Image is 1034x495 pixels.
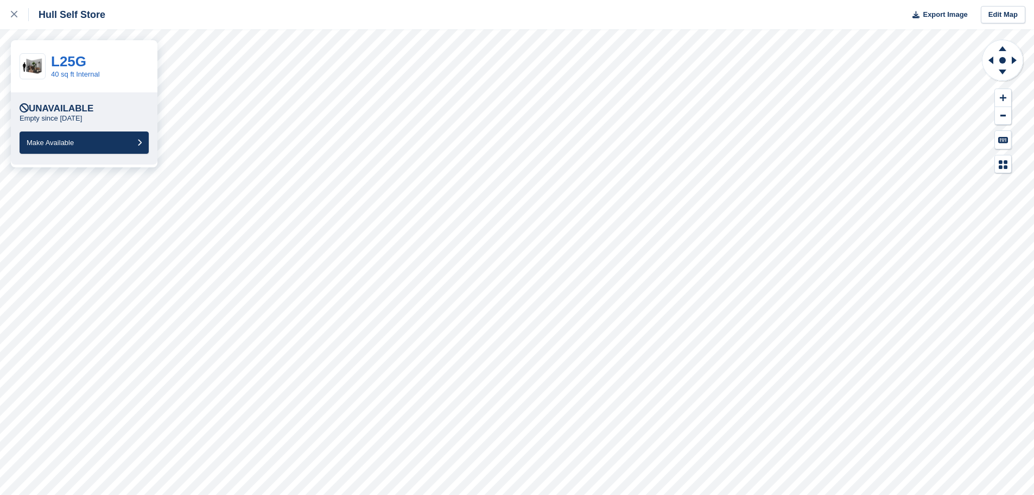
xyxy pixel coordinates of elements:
[995,107,1011,125] button: Zoom Out
[20,114,82,123] p: Empty since [DATE]
[29,8,105,21] div: Hull Self Store
[27,139,74,147] span: Make Available
[995,89,1011,107] button: Zoom In
[20,103,93,114] div: Unavailable
[51,53,86,70] a: L25G
[20,131,149,154] button: Make Available
[995,155,1011,173] button: Map Legend
[20,57,45,76] img: 40-sqft-unit%20(1).jpg
[906,6,968,24] button: Export Image
[981,6,1025,24] a: Edit Map
[995,131,1011,149] button: Keyboard Shortcuts
[51,70,100,78] a: 40 sq ft Internal
[923,9,967,20] span: Export Image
